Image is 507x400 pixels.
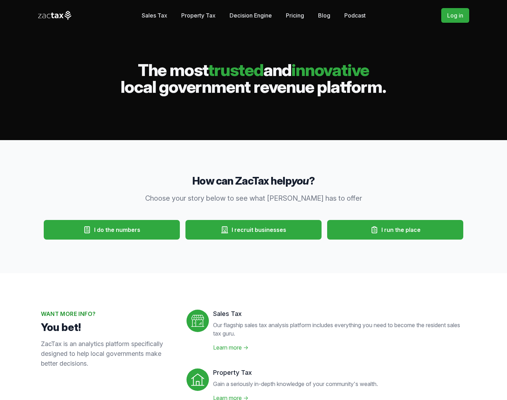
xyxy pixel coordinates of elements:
a: Learn more → [213,344,248,351]
a: Property Tax [181,8,216,22]
h3: How can ZacTax help ? [41,174,466,188]
p: ZacTax is an analytics platform specifically designed to help local governments make better decis... [41,339,175,368]
button: I recruit businesses [185,220,322,240]
p: Our flagship sales tax analysis platform includes everything you need to become the resident sale... [213,321,466,338]
a: Sales Tax [142,8,167,22]
a: Podcast [344,8,366,22]
button: I do the numbers [44,220,180,240]
span: I do the numbers [94,226,140,234]
h2: Want more info? [41,310,175,318]
h2: The most and local government revenue platform. [38,62,469,95]
span: I recruit businesses [232,226,286,234]
button: I run the place [327,220,463,240]
p: Gain a seriously in-depth knowledge of your community's wealth. [213,380,378,388]
p: You bet! [41,321,175,333]
dt: Sales Tax [213,310,466,318]
dt: Property Tax [213,368,378,377]
a: Pricing [286,8,304,22]
a: Blog [318,8,330,22]
p: Choose your story below to see what [PERSON_NAME] has to offer [119,193,388,203]
a: Log in [441,8,469,23]
a: Decision Engine [230,8,272,22]
span: I run the place [381,226,421,234]
span: trusted [208,60,263,80]
span: innovative [291,60,369,80]
em: you [291,174,309,187]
